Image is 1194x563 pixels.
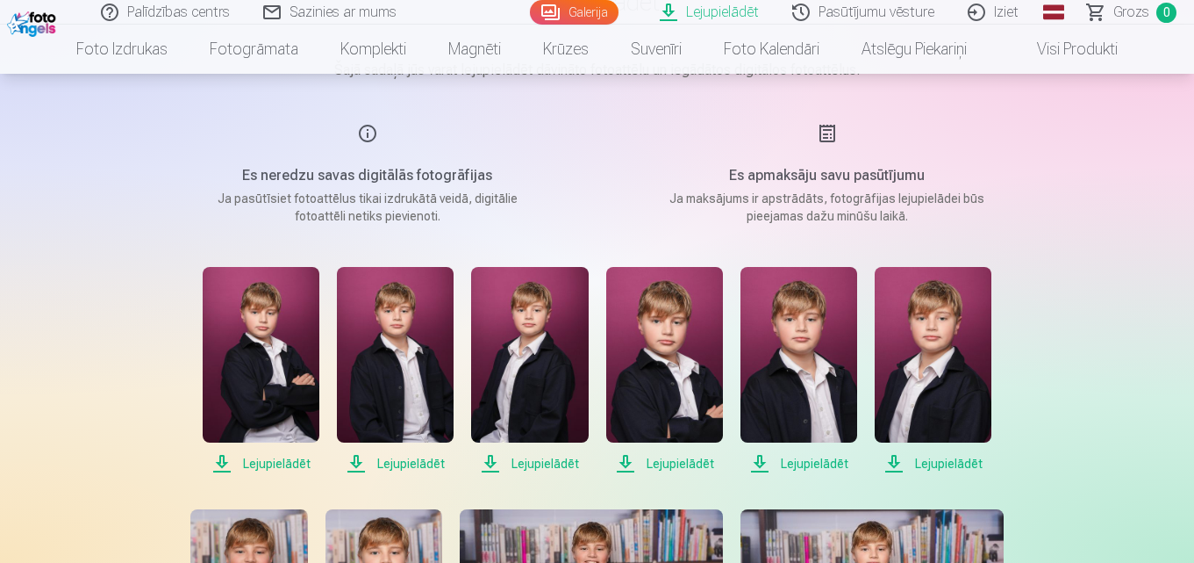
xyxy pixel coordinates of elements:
span: 0 [1156,3,1176,23]
a: Krūzes [522,25,610,74]
a: Atslēgu piekariņi [840,25,988,74]
a: Foto izdrukas [55,25,189,74]
a: Lejupielādēt [471,267,588,474]
span: Lejupielādēt [740,453,857,474]
span: Lejupielādēt [337,453,454,474]
a: Lejupielādēt [740,267,857,474]
p: Ja maksājums ir apstrādāts, fotogrāfijas lejupielādei būs pieejamas dažu minūšu laikā. [661,190,994,225]
h5: Es apmaksāju savu pasūtījumu [661,165,994,186]
h5: Es neredzu savas digitālās fotogrāfijas [201,165,534,186]
span: Grozs [1113,2,1149,23]
span: Lejupielādēt [875,453,991,474]
span: Lejupielādēt [471,453,588,474]
p: Ja pasūtīsiet fotoattēlus tikai izdrukātā veidā, digitālie fotoattēli netiks pievienoti. [201,190,534,225]
a: Visi produkti [988,25,1139,74]
span: Lejupielādēt [606,453,723,474]
a: Komplekti [319,25,427,74]
a: Foto kalendāri [703,25,840,74]
a: Magnēti [427,25,522,74]
a: Lejupielādēt [606,267,723,474]
img: /fa1 [7,7,61,37]
a: Lejupielādēt [875,267,991,474]
a: Suvenīri [610,25,703,74]
a: Lejupielādēt [337,267,454,474]
span: Lejupielādēt [203,453,319,474]
a: Fotogrāmata [189,25,319,74]
a: Lejupielādēt [203,267,319,474]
